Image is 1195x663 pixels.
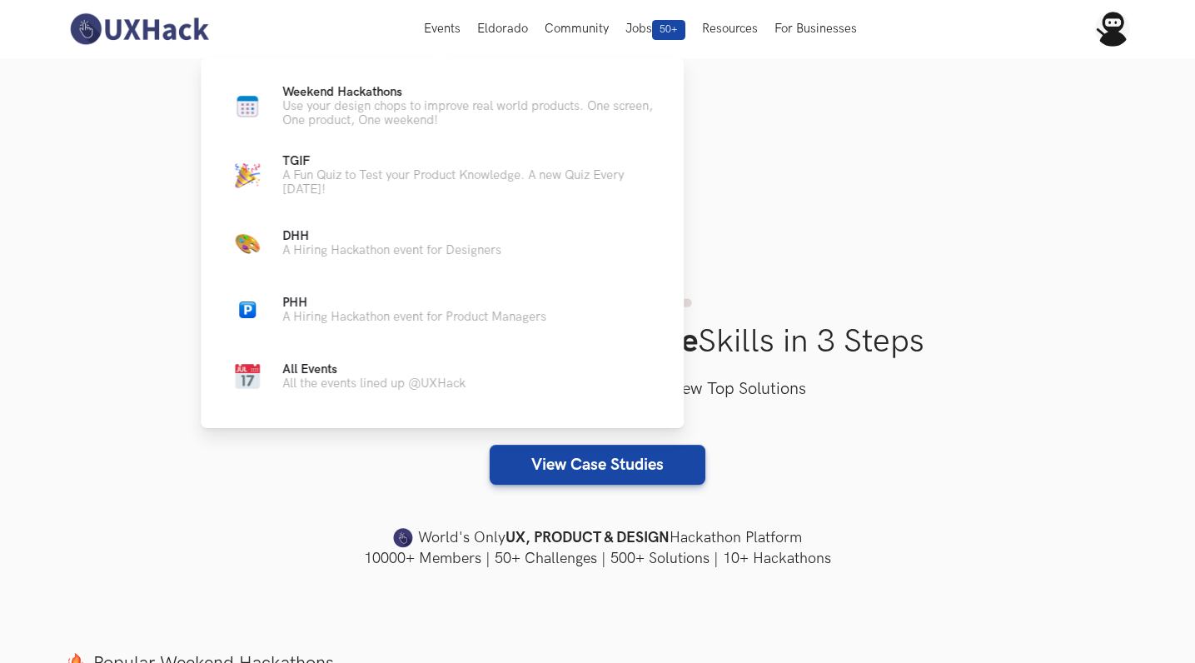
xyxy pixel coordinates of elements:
[490,445,705,485] a: View Case Studies
[282,168,657,197] p: A Fun Quiz to Test your Product Knowledge. A new Quiz Every [DATE]!
[282,296,307,310] span: PHH
[65,548,1131,569] h4: 10000+ Members | 50+ Challenges | 500+ Solutions | 10+ Hackathons
[282,310,546,324] p: A Hiring Hackathon event for Product Managers
[282,362,337,376] span: All Events
[227,223,657,263] a: Color PaletteDHHA Hiring Hackathon event for Designers
[282,376,466,391] p: All the events lined up @UXHack
[235,94,260,119] img: Calendar new
[235,364,260,389] img: Calendar
[65,526,1131,550] h4: World's Only Hackathon Platform
[282,243,501,257] p: A Hiring Hackathon event for Designers
[393,527,413,549] img: uxhack-favicon-image.png
[227,154,657,197] a: Party capTGIFA Fun Quiz to Test your Product Knowledge. A new Quiz Every [DATE]!
[505,526,670,550] strong: UX, PRODUCT & DESIGN
[282,99,657,127] p: Use your design chops to improve real world products. One screen, One product, One weekend!
[65,12,213,47] img: UXHack-logo.png
[227,356,657,396] a: CalendarAll EventsAll the events lined up @UXHack
[239,302,256,318] img: Parking
[1095,12,1130,47] img: Your profile pic
[65,322,1131,361] h1: Improve Your Skills in 3 Steps
[282,85,402,99] span: Weekend Hackathons
[652,20,685,40] span: 50+
[282,229,309,243] span: DHH
[282,154,310,168] span: TGIF
[65,376,1131,403] h3: Select a Case Study, Test your skills & View Top Solutions
[235,163,260,188] img: Party cap
[227,85,657,127] a: Calendar newWeekend HackathonsUse your design chops to improve real world products. One screen, O...
[235,231,260,256] img: Color Palette
[227,290,657,330] a: ParkingPHHA Hiring Hackathon event for Product Managers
